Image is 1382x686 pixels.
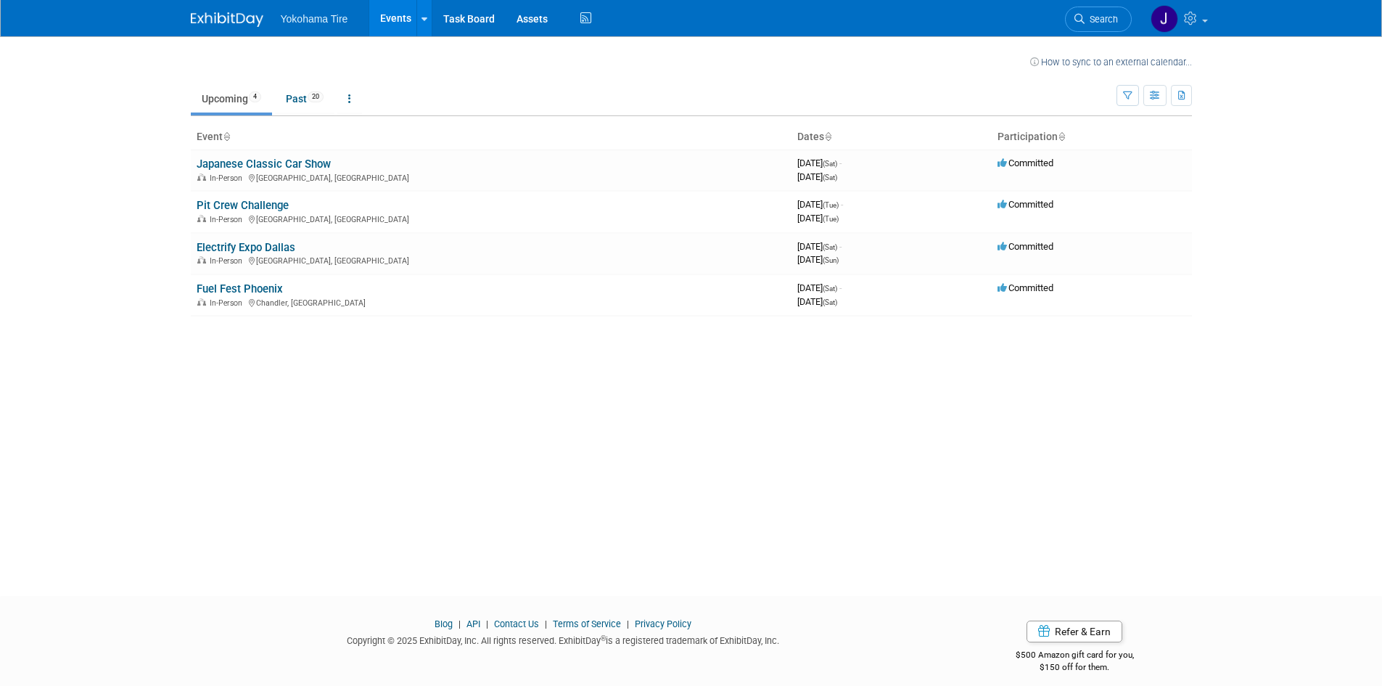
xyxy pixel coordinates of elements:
img: In-Person Event [197,256,206,264]
span: [DATE] [797,282,842,293]
a: Fuel Fest Phoenix [197,282,283,295]
span: In-Person [210,173,247,183]
span: Committed [998,158,1053,168]
div: Copyright © 2025 ExhibitDay, Inc. All rights reserved. ExhibitDay is a registered trademark of Ex... [191,631,937,648]
span: 4 [249,91,261,102]
span: | [623,618,633,629]
span: [DATE] [797,296,837,307]
div: [GEOGRAPHIC_DATA], [GEOGRAPHIC_DATA] [197,171,786,183]
span: - [841,199,843,210]
a: Sort by Participation Type [1058,131,1065,142]
a: Pit Crew Challenge [197,199,289,212]
a: How to sync to an external calendar... [1030,57,1192,68]
span: In-Person [210,298,247,308]
div: $500 Amazon gift card for you, [958,640,1192,673]
img: Jason Heath [1151,5,1178,33]
span: (Sat) [823,160,837,168]
span: (Sat) [823,285,837,293]
span: | [541,618,551,629]
img: In-Person Event [197,173,206,181]
img: In-Person Event [197,215,206,222]
div: Chandler, [GEOGRAPHIC_DATA] [197,296,786,308]
span: (Sun) [823,256,839,264]
th: Participation [992,125,1192,150]
div: [GEOGRAPHIC_DATA], [GEOGRAPHIC_DATA] [197,254,786,266]
a: Search [1065,7,1132,32]
img: In-Person Event [197,298,206,306]
span: In-Person [210,256,247,266]
a: Sort by Start Date [824,131,831,142]
span: [DATE] [797,241,842,252]
sup: ® [601,634,606,642]
span: (Sat) [823,243,837,251]
a: Blog [435,618,453,629]
a: Sort by Event Name [223,131,230,142]
span: [DATE] [797,171,837,182]
a: Electrify Expo Dallas [197,241,295,254]
a: Privacy Policy [635,618,691,629]
span: (Tue) [823,201,839,209]
span: - [839,282,842,293]
span: [DATE] [797,158,842,168]
span: Committed [998,241,1053,252]
div: $150 off for them. [958,661,1192,674]
a: Japanese Classic Car Show [197,158,331,171]
span: Committed [998,282,1053,293]
span: Committed [998,199,1053,210]
span: | [482,618,492,629]
a: Refer & Earn [1027,621,1122,642]
span: [DATE] [797,199,843,210]
a: Terms of Service [553,618,621,629]
span: - [839,158,842,168]
span: 20 [308,91,324,102]
span: [DATE] [797,254,839,265]
span: (Sat) [823,173,837,181]
span: | [455,618,464,629]
img: ExhibitDay [191,12,263,27]
th: Event [191,125,791,150]
span: (Tue) [823,215,839,223]
a: Past20 [275,85,334,113]
span: In-Person [210,215,247,224]
span: Yokohama Tire [281,13,348,25]
span: [DATE] [797,213,839,224]
th: Dates [791,125,992,150]
span: (Sat) [823,298,837,306]
div: [GEOGRAPHIC_DATA], [GEOGRAPHIC_DATA] [197,213,786,224]
a: Upcoming4 [191,85,272,113]
a: API [466,618,480,629]
span: - [839,241,842,252]
span: Search [1085,14,1118,25]
a: Contact Us [494,618,539,629]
